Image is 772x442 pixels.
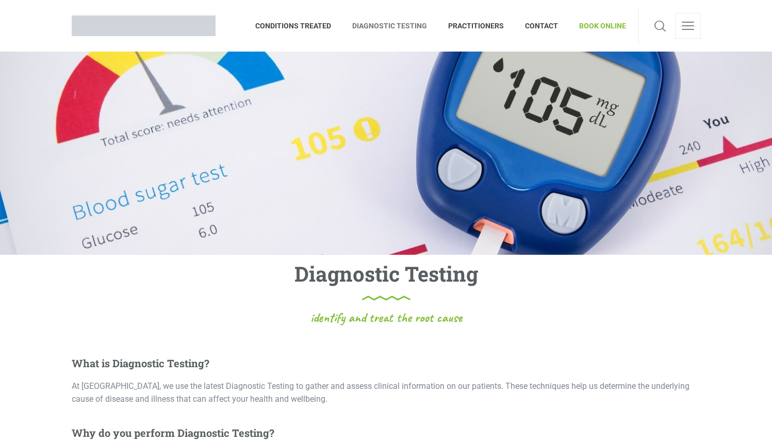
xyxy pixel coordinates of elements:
a: CONDITIONS TREATED [255,8,342,44]
a: Brisbane Naturopath [72,8,216,44]
a: BOOK ONLINE [569,8,626,44]
h5: What is Diagnostic Testing? [72,357,701,369]
a: Search [651,13,669,39]
a: PRACTITIONERS [438,8,515,44]
span: DIAGNOSTIC TESTING [342,18,438,34]
img: Brisbane Naturopath [72,15,216,36]
a: DIAGNOSTIC TESTING [342,8,438,44]
h1: Diagnostic Testing [294,260,478,301]
a: CONTACT [515,8,569,44]
span: BOOK ONLINE [569,18,626,34]
span: CONDITIONS TREATED [255,18,342,34]
h5: Why do you perform Diagnostic Testing? [72,427,701,439]
span: CONTACT [515,18,569,34]
span: PRACTITIONERS [438,18,515,34]
span: identify and treat the root cause [310,311,462,324]
p: At [GEOGRAPHIC_DATA], we use the latest Diagnostic Testing to gather and assess clinical informat... [72,380,701,406]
